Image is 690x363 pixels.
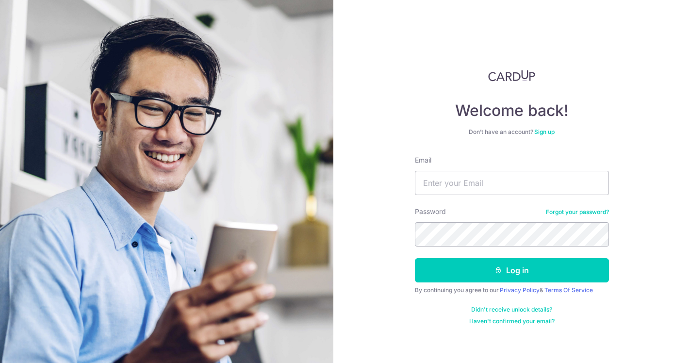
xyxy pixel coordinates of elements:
[415,171,609,195] input: Enter your Email
[415,155,431,165] label: Email
[544,286,593,294] a: Terms Of Service
[415,286,609,294] div: By continuing you agree to our &
[500,286,540,294] a: Privacy Policy
[415,258,609,282] button: Log in
[415,128,609,136] div: Don’t have an account?
[469,317,555,325] a: Haven't confirmed your email?
[488,70,536,82] img: CardUp Logo
[546,208,609,216] a: Forgot your password?
[415,207,446,216] label: Password
[415,101,609,120] h4: Welcome back!
[534,128,555,135] a: Sign up
[471,306,552,313] a: Didn't receive unlock details?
